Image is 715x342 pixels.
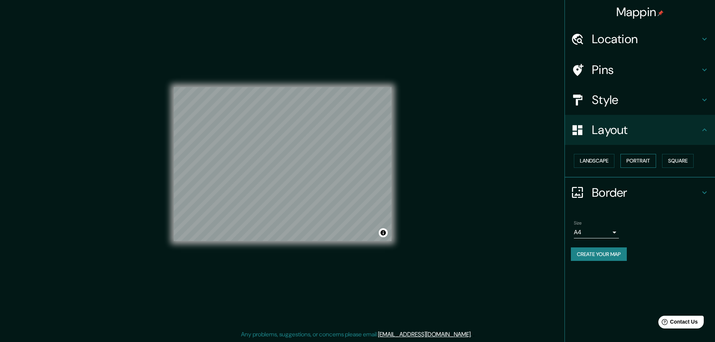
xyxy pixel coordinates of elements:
[648,313,707,334] iframe: Help widget launcher
[565,178,715,208] div: Border
[565,24,715,54] div: Location
[241,330,472,339] p: Any problems, suggestions, or concerns please email .
[174,87,391,241] canvas: Map
[592,62,700,77] h4: Pins
[592,32,700,47] h4: Location
[378,330,471,338] a: [EMAIL_ADDRESS][DOMAIN_NAME]
[574,220,582,226] label: Size
[592,122,700,137] h4: Layout
[574,154,614,168] button: Landscape
[565,115,715,145] div: Layout
[662,154,694,168] button: Square
[565,55,715,85] div: Pins
[565,85,715,115] div: Style
[574,226,619,238] div: A4
[379,228,388,237] button: Toggle attribution
[658,10,664,16] img: pin-icon.png
[473,330,474,339] div: .
[571,247,627,261] button: Create your map
[592,92,700,107] h4: Style
[620,154,656,168] button: Portrait
[616,5,664,20] h4: Mappin
[592,185,700,200] h4: Border
[472,330,473,339] div: .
